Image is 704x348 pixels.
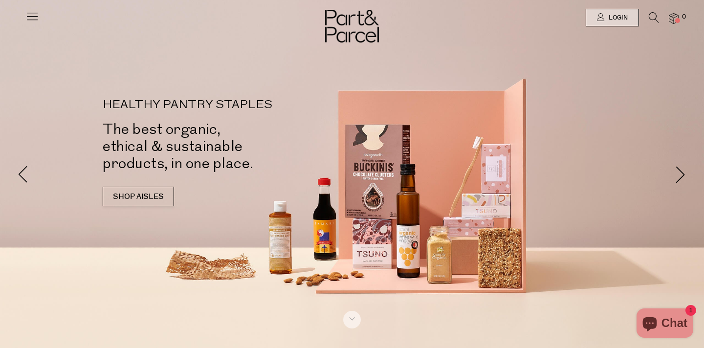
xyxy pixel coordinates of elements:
inbox-online-store-chat: Shopify online store chat [634,308,696,340]
a: 0 [669,13,679,23]
img: Part&Parcel [325,10,379,43]
span: Login [606,14,628,22]
p: HEALTHY PANTRY STAPLES [103,99,367,111]
h2: The best organic, ethical & sustainable products, in one place. [103,121,367,172]
a: Login [586,9,639,26]
span: 0 [680,13,688,22]
a: SHOP AISLES [103,187,174,206]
